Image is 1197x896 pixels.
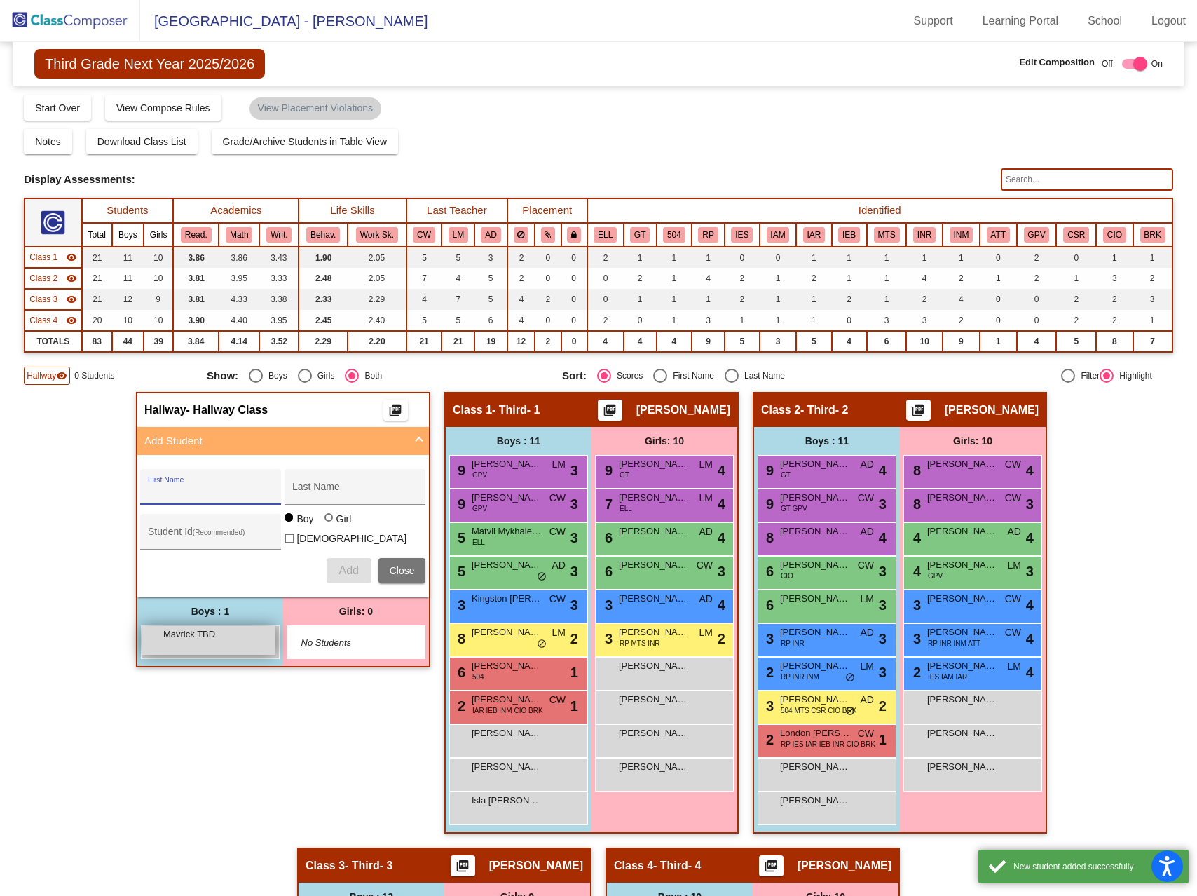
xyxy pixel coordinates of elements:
[624,247,657,268] td: 1
[1114,369,1152,382] div: Highlight
[987,227,1010,243] button: ATT
[767,227,790,243] button: IAM
[624,289,657,310] td: 1
[27,369,56,382] span: Hallway
[832,223,867,247] th: IEP Behavior Goals
[535,268,561,289] td: 0
[867,223,907,247] th: Brought to MTSS Process
[1026,460,1034,481] span: 4
[624,223,657,247] th: Gifted and Talented
[943,331,980,352] td: 9
[725,310,760,331] td: 1
[874,227,900,243] button: MTS
[1056,268,1096,289] td: 1
[535,223,561,247] th: Keep with students
[1063,227,1089,243] button: CSR
[507,289,535,310] td: 4
[1140,227,1165,243] button: BRK
[692,289,725,310] td: 1
[144,289,174,310] td: 9
[587,268,624,289] td: 0
[1017,331,1057,352] td: 4
[173,310,219,331] td: 3.90
[1005,457,1021,472] span: CW
[780,457,850,471] span: [PERSON_NAME]
[259,310,299,331] td: 3.95
[219,268,259,289] td: 3.95
[112,310,144,331] td: 10
[760,310,796,331] td: 1
[348,331,406,352] td: 2.20
[173,268,219,289] td: 3.81
[348,268,406,289] td: 2.05
[474,268,507,289] td: 5
[906,400,931,421] button: Print Students Details
[879,460,887,481] span: 4
[25,247,81,268] td: Dawn Osborne - Third- 1
[1133,289,1172,310] td: 3
[507,268,535,289] td: 2
[906,268,942,289] td: 4
[657,289,692,310] td: 1
[259,331,299,352] td: 3.52
[832,331,867,352] td: 4
[137,455,429,597] div: Add Student
[591,427,737,455] div: Girls: 10
[910,403,926,423] mat-icon: picture_as_pdf
[24,129,72,154] button: Notes
[1102,57,1113,70] span: Off
[137,427,429,455] mat-expansion-panel-header: Add Student
[144,223,174,247] th: Girls
[980,268,1017,289] td: 1
[760,331,796,352] td: 3
[29,251,57,264] span: Class 1
[906,331,942,352] td: 10
[1151,57,1163,70] span: On
[832,289,867,310] td: 2
[980,331,1017,352] td: 1
[630,227,650,243] button: GT
[1056,331,1096,352] td: 5
[624,331,657,352] td: 4
[657,247,692,268] td: 1
[226,227,252,243] button: Math
[598,400,622,421] button: Print Students Details
[406,268,442,289] td: 7
[1056,310,1096,331] td: 2
[25,268,81,289] td: Mackenzie Carpenter - Third- 2
[980,247,1017,268] td: 0
[760,268,796,289] td: 1
[1140,10,1197,32] a: Logout
[207,369,238,382] span: Show:
[867,310,907,331] td: 3
[587,289,624,310] td: 0
[796,310,832,331] td: 1
[249,97,381,120] mat-chip: View Placement Violations
[451,855,475,876] button: Print Students Details
[82,198,174,223] th: Students
[35,136,61,147] span: Notes
[867,247,907,268] td: 1
[97,136,186,147] span: Download Class List
[144,247,174,268] td: 10
[1017,223,1057,247] th: Good Parent Volunteer
[406,289,442,310] td: 4
[535,310,561,331] td: 0
[943,289,980,310] td: 4
[442,268,474,289] td: 4
[698,227,718,243] button: RP
[760,247,796,268] td: 0
[105,95,221,121] button: View Compose Rules
[570,460,578,481] span: 3
[867,331,907,352] td: 6
[207,369,552,383] mat-radio-group: Select an option
[1056,223,1096,247] th: Counseling Group/Meets with Counselor Regularly
[1096,289,1133,310] td: 2
[263,369,287,382] div: Boys
[552,457,566,472] span: LM
[186,403,268,417] span: - Hallway Class
[535,331,561,352] td: 2
[25,289,81,310] td: Amanda Puettman - Third- 3
[223,136,388,147] span: Grade/Archive Students in Table View
[535,247,561,268] td: 0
